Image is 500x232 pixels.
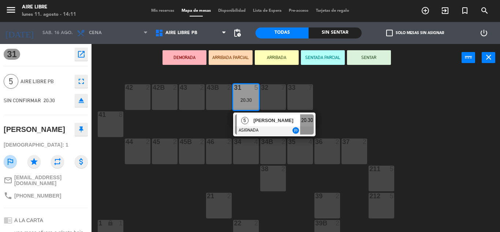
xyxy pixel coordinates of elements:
[309,139,313,145] div: 4
[312,9,353,13] span: Tarjetas de regalo
[178,9,214,13] span: Mapa de mesas
[336,193,340,199] div: 2
[288,84,288,91] div: 33
[285,9,312,13] span: Pre-acceso
[390,166,394,172] div: 5
[4,155,17,168] i: outlined_flag
[98,111,99,118] div: 41
[14,174,88,186] span: [EMAIL_ADDRESS][DOMAIN_NAME]
[4,139,88,151] div: [DEMOGRAPHIC_DATA]: 1
[22,4,76,11] div: Aire Libre
[301,116,313,125] span: 20:30
[484,53,493,62] i: close
[200,84,205,91] div: 2
[27,155,41,168] i: star
[386,30,444,36] label: Solo mesas sin asignar
[44,97,55,103] span: 20:30
[75,94,88,107] button: eject
[254,139,259,145] div: 4
[441,6,449,15] i: exit_to_app
[4,176,12,185] i: mail_outline
[421,6,430,15] i: add_circle_outline
[315,193,316,199] div: 39
[309,84,313,91] div: 7
[482,52,495,63] button: close
[309,27,362,38] div: Sin sentar
[464,53,473,62] i: power_input
[14,217,43,223] span: A LA CARTA
[22,11,76,18] div: lunes 11. agosto - 14:11
[253,117,300,124] span: [PERSON_NAME]
[146,84,150,91] div: 2
[227,84,232,91] div: 2
[173,84,178,91] div: 2
[75,48,88,61] button: open_in_new
[254,84,259,91] div: 5
[165,30,197,36] span: Aire Libre PB
[214,9,249,13] span: Disponibilidad
[369,193,370,199] div: 212
[386,30,393,36] span: check_box_outline_blank
[281,166,286,172] div: 2
[209,50,253,65] button: ARRIBADA PARCIAL
[336,139,340,145] div: 2
[77,96,86,105] i: eject
[241,117,249,124] span: 5
[288,139,288,145] div: 35
[249,9,285,13] span: Lista de Espera
[173,139,178,145] div: 2
[5,4,16,18] button: menu
[255,27,309,38] div: Todas
[51,155,64,168] i: repeat
[363,139,367,145] div: 2
[4,174,88,186] a: mail_outline[EMAIL_ADDRESS][DOMAIN_NAME]
[63,29,71,37] i: arrow_drop_down
[315,139,316,145] div: 36
[4,74,18,89] span: 5
[119,111,123,118] div: 8
[163,50,206,65] button: DEMORADA
[75,155,88,168] i: attach_money
[390,193,394,199] div: 5
[14,193,61,199] span: [PHONE_NUMBER]
[462,52,475,63] button: power_input
[254,220,259,227] div: 2
[75,75,88,88] button: fullscreen
[4,49,20,60] span: 31
[369,166,370,172] div: 211
[281,139,286,145] div: 2
[301,50,345,65] button: SENTADA PARCIAL
[4,97,41,103] span: SIN CONFIRMAR
[347,50,391,65] button: SENTAR
[315,220,316,227] div: 39B
[5,4,16,15] i: menu
[4,191,12,200] i: phone
[227,193,232,199] div: 2
[77,77,86,86] i: fullscreen
[119,220,123,227] div: 1
[107,220,113,226] i: lock
[255,50,299,65] button: ARRIBADA
[146,139,150,145] div: 2
[233,29,242,37] span: pending_actions
[77,50,86,59] i: open_in_new
[336,220,340,227] div: 2
[200,139,205,145] div: 2
[227,139,232,145] div: 2
[460,6,469,15] i: turned_in_not
[4,124,65,136] div: [PERSON_NAME]
[233,97,259,103] div: 20:30
[98,220,99,227] div: 1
